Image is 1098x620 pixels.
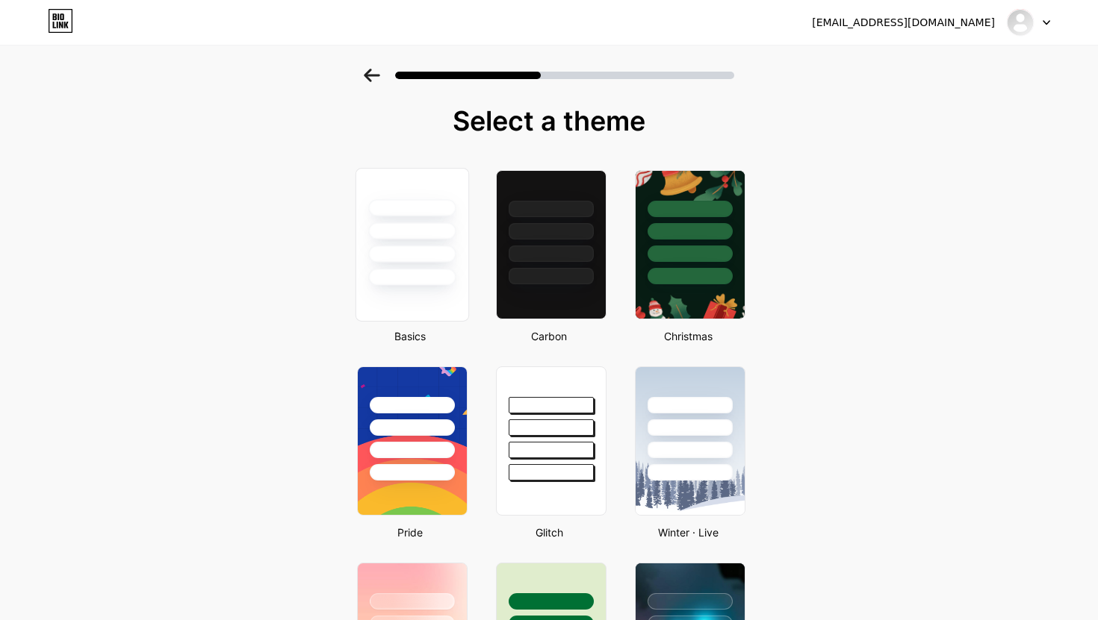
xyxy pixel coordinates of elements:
div: Basics [353,328,468,344]
div: Select a theme [351,106,747,136]
div: Glitch [491,525,607,540]
img: Meangkoung Pov [1006,8,1035,37]
div: Pride [353,525,468,540]
div: Winter · Live [630,525,745,540]
div: [EMAIL_ADDRESS][DOMAIN_NAME] [812,15,995,31]
div: Christmas [630,328,745,344]
div: Carbon [491,328,607,344]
